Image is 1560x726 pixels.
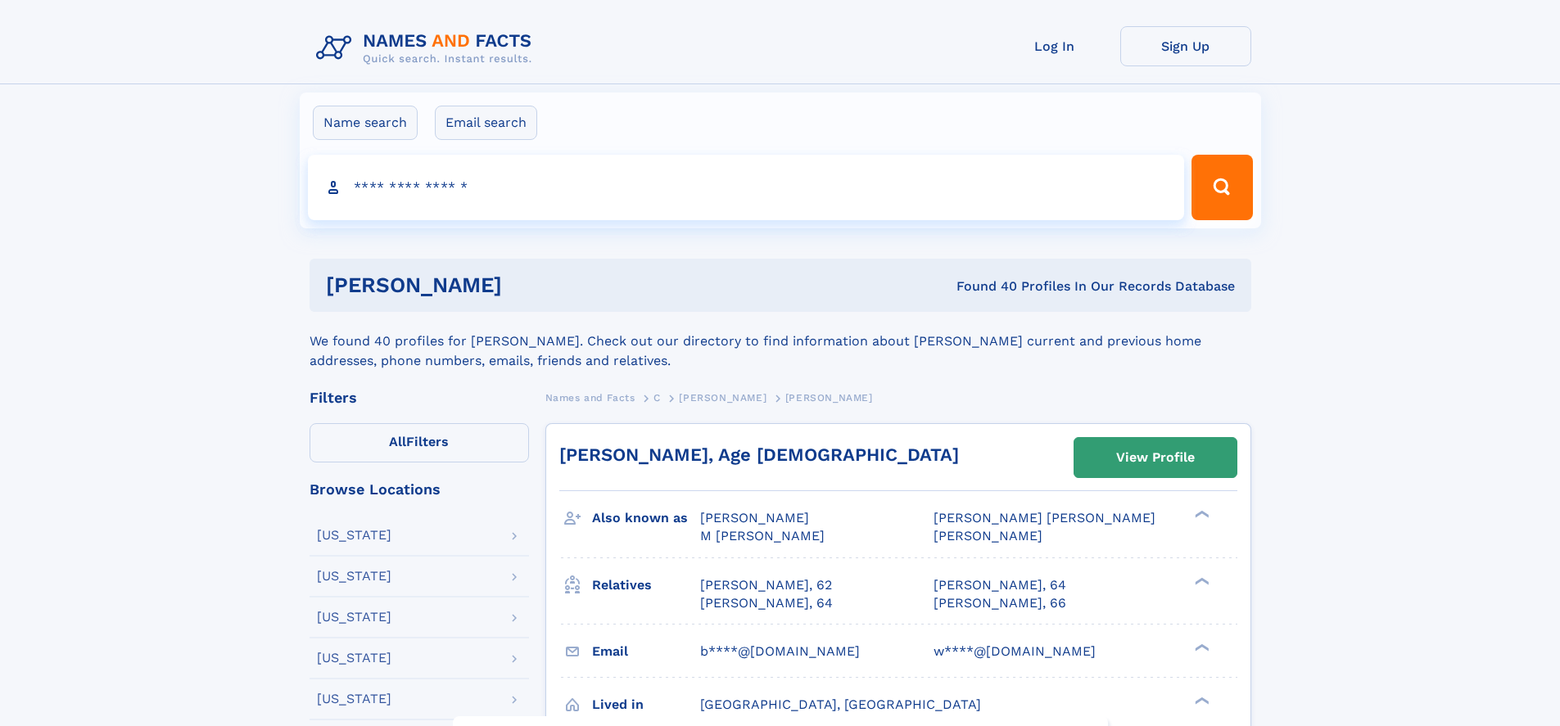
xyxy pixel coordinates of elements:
div: Found 40 Profiles In Our Records Database [729,277,1235,295]
div: ❯ [1191,575,1210,586]
a: Log In [989,26,1120,66]
a: [PERSON_NAME], 64 [700,594,833,612]
div: Browse Locations [310,482,529,497]
a: [PERSON_NAME], 62 [700,576,832,594]
label: Email search [435,106,537,140]
div: [US_STATE] [317,692,391,706]
div: ❯ [1191,642,1210,652]
div: ❯ [1191,695,1210,706]
div: [US_STATE] [317,652,391,665]
div: [US_STATE] [317,611,391,624]
label: Name search [313,106,418,140]
a: C [653,387,661,408]
label: Filters [310,423,529,462]
span: [PERSON_NAME] [785,392,873,404]
a: [PERSON_NAME], 66 [934,594,1066,612]
span: [PERSON_NAME] [679,392,766,404]
span: All [389,434,406,449]
a: [PERSON_NAME] [679,387,766,408]
a: Names and Facts [545,387,635,408]
a: Sign Up [1120,26,1251,66]
button: Search Button [1191,155,1252,220]
span: C [653,392,661,404]
img: Logo Names and Facts [310,26,545,70]
a: [PERSON_NAME], Age [DEMOGRAPHIC_DATA] [559,444,959,465]
div: [US_STATE] [317,529,391,542]
h3: Email [592,638,700,665]
h1: [PERSON_NAME] [326,275,730,295]
span: [PERSON_NAME] [700,510,809,525]
div: ❯ [1191,509,1210,520]
span: [PERSON_NAME] [PERSON_NAME] [934,510,1155,525]
h3: Relatives [592,571,700,599]
div: [US_STATE] [317,570,391,583]
h3: Lived in [592,691,700,719]
a: View Profile [1074,438,1237,477]
span: [GEOGRAPHIC_DATA], [GEOGRAPHIC_DATA] [700,697,981,712]
a: [PERSON_NAME], 64 [934,576,1066,594]
span: M [PERSON_NAME] [700,528,825,543]
div: We found 40 profiles for [PERSON_NAME]. Check out our directory to find information about [PERSON... [310,312,1251,371]
h3: Also known as [592,504,700,532]
div: Filters [310,390,529,405]
div: View Profile [1116,439,1195,476]
span: [PERSON_NAME] [934,528,1042,543]
input: search input [308,155,1185,220]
